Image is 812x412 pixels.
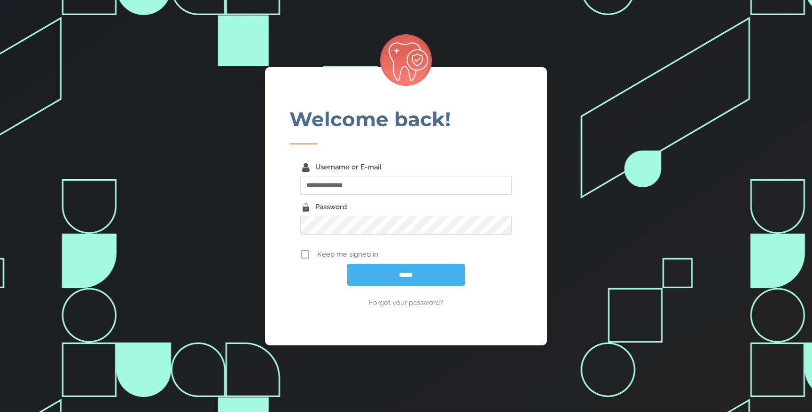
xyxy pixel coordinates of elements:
[380,34,432,86] img: Checkdent_DP
[317,249,512,260] span: Keep me signed in
[303,201,309,214] i: Password
[300,298,512,308] a: Forgot your password?
[315,163,382,171] label: Username or E-mail
[289,109,523,134] h1: Welcome back!
[302,161,310,174] i: Username or E-mail
[315,203,347,211] label: Password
